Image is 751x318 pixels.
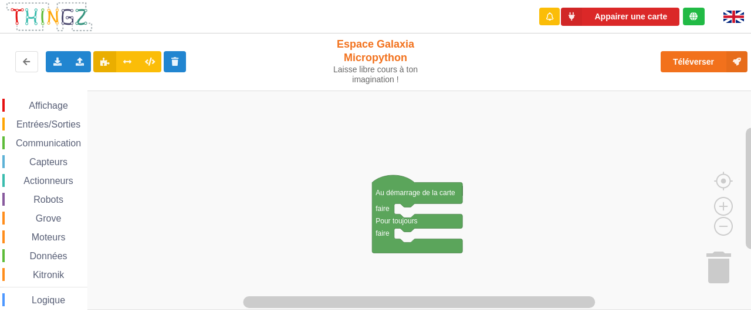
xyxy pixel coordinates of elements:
[723,11,744,23] img: gb.png
[661,51,747,72] button: Téléverser
[5,1,93,32] img: thingz_logo.png
[31,270,66,280] span: Kitronik
[683,8,705,25] div: Tu es connecté au serveur de création de Thingz
[375,229,390,237] text: faire
[32,195,65,205] span: Robots
[375,217,417,225] text: Pour toujours
[15,119,82,129] span: Entrées/Sorties
[375,189,455,197] text: Au démarrage de la carte
[561,8,679,26] button: Appairer une carte
[14,138,83,148] span: Communication
[30,232,67,242] span: Moteurs
[313,65,439,85] div: Laisse libre cours à ton imagination !
[313,38,439,85] div: Espace Galaxia Micropython
[30,295,67,305] span: Logique
[27,101,69,111] span: Affichage
[34,213,63,223] span: Grove
[28,251,69,261] span: Données
[375,205,390,213] text: faire
[28,157,69,167] span: Capteurs
[22,176,75,186] span: Actionneurs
